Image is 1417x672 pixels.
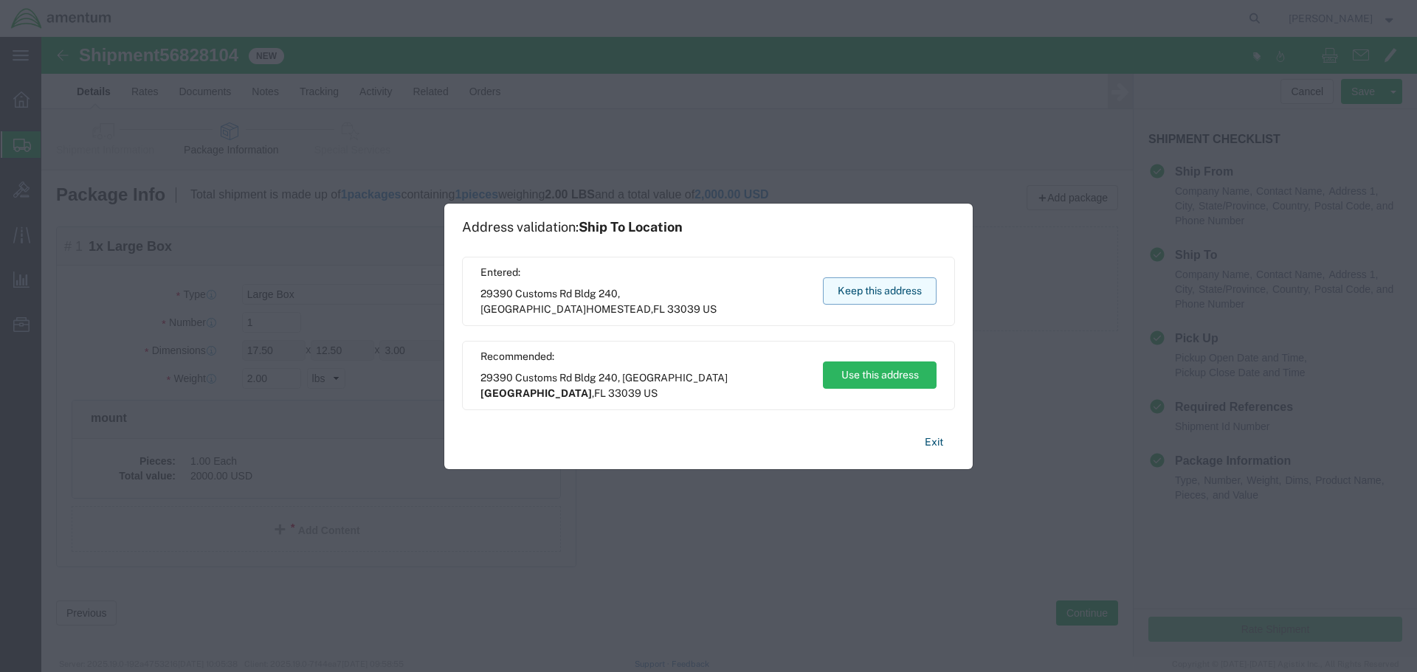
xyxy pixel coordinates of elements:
[667,303,700,315] span: 33039
[462,219,683,235] h1: Address validation:
[608,387,641,399] span: 33039
[480,349,809,364] span: Recommended:
[913,429,955,455] button: Exit
[480,265,809,280] span: Entered:
[480,387,592,399] span: [GEOGRAPHIC_DATA]
[480,370,809,401] span: 29390 Customs Rd Bldg 240, [GEOGRAPHIC_DATA] ,
[644,387,658,399] span: US
[703,303,717,315] span: US
[579,219,683,235] span: Ship To Location
[823,361,937,389] button: Use this address
[594,387,606,399] span: FL
[823,277,937,305] button: Keep this address
[586,303,651,315] span: HOMESTEAD
[653,303,665,315] span: FL
[480,286,809,317] span: 29390 Customs Rd Bldg 240, [GEOGRAPHIC_DATA] ,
